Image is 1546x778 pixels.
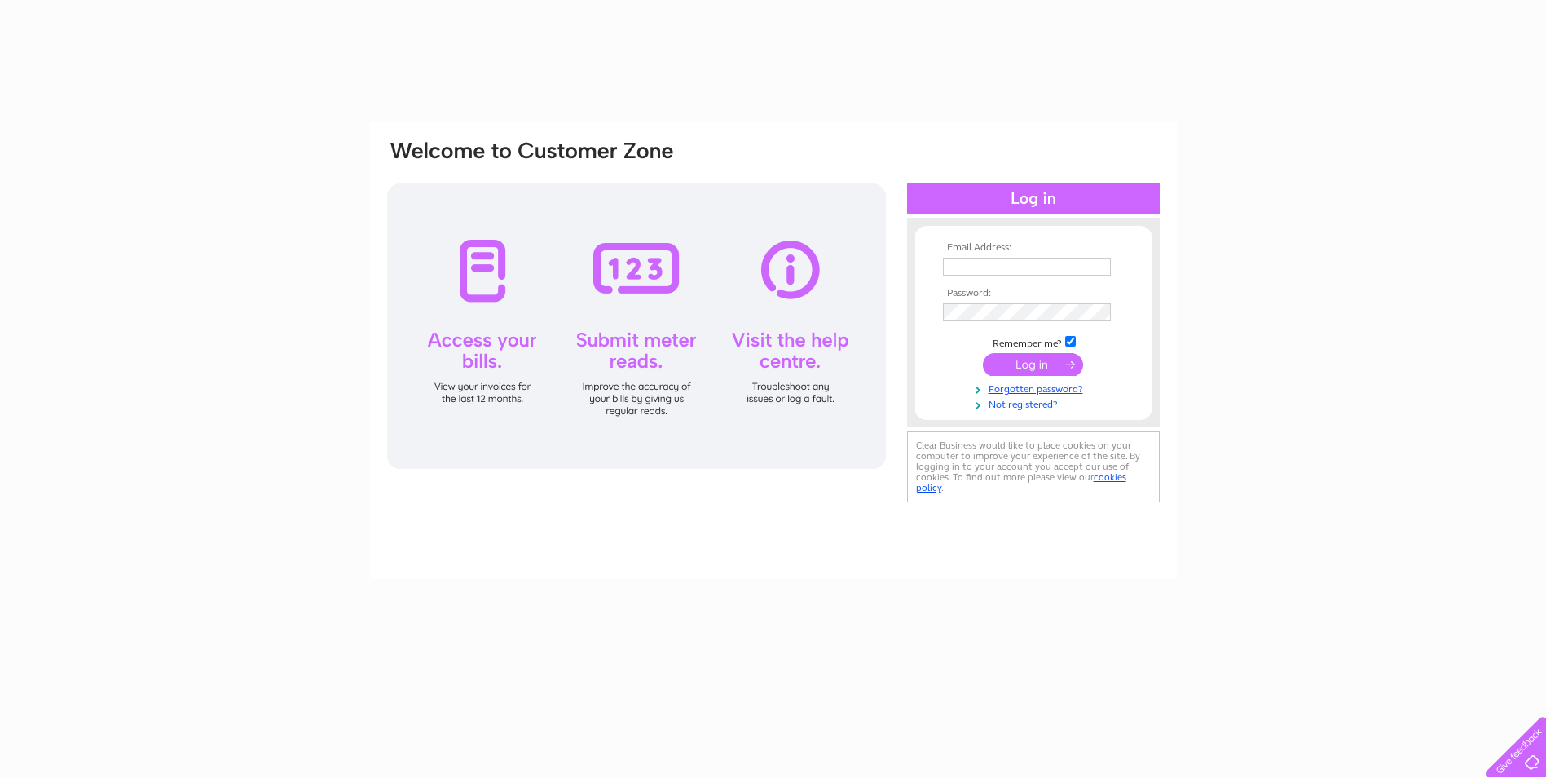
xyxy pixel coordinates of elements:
[916,471,1126,493] a: cookies policy
[983,353,1083,376] input: Submit
[939,242,1128,254] th: Email Address:
[939,334,1128,350] td: Remember me?
[907,431,1160,502] div: Clear Business would like to place cookies on your computer to improve your experience of the sit...
[943,396,1128,411] a: Not registered?
[939,288,1128,299] th: Password:
[943,380,1128,396] a: Forgotten password?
